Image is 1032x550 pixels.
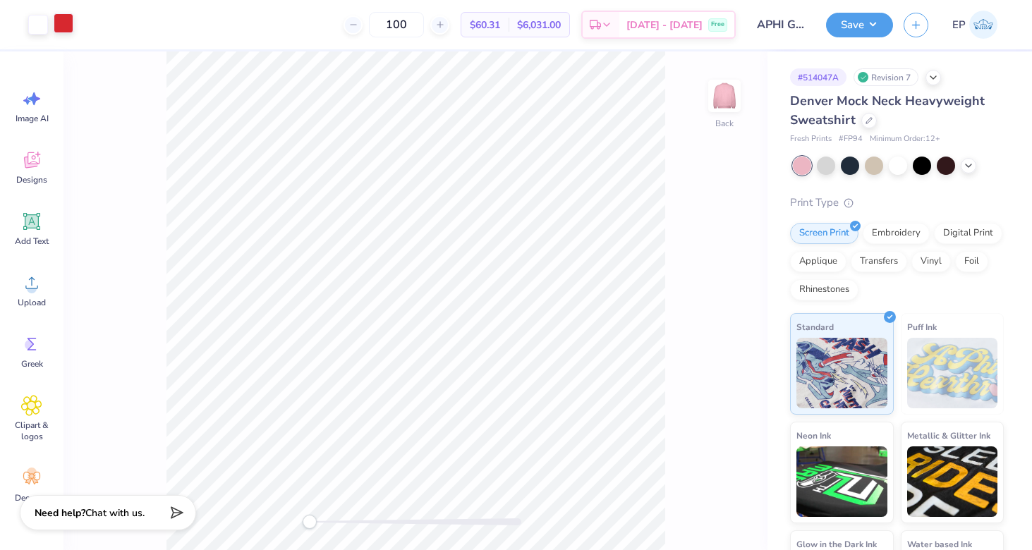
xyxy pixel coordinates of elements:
[711,20,724,30] span: Free
[710,82,739,110] img: Back
[746,11,815,39] input: Untitled Design
[911,251,951,272] div: Vinyl
[790,279,858,300] div: Rhinestones
[907,319,937,334] span: Puff Ink
[470,18,500,32] span: $60.31
[790,133,832,145] span: Fresh Prints
[870,133,940,145] span: Minimum Order: 12 +
[851,251,907,272] div: Transfers
[790,92,985,128] span: Denver Mock Neck Heavyweight Sweatshirt
[907,428,990,443] span: Metallic & Glitter Ink
[907,338,998,408] img: Puff Ink
[15,236,49,247] span: Add Text
[369,12,424,37] input: – –
[826,13,893,37] button: Save
[934,223,1002,244] div: Digital Print
[715,117,734,130] div: Back
[955,251,988,272] div: Foil
[16,174,47,185] span: Designs
[796,446,887,517] img: Neon Ink
[85,506,145,520] span: Chat with us.
[517,18,561,32] span: $6,031.00
[854,68,918,86] div: Revision 7
[16,113,49,124] span: Image AI
[796,338,887,408] img: Standard
[796,428,831,443] span: Neon Ink
[8,420,55,442] span: Clipart & logos
[790,223,858,244] div: Screen Print
[790,195,1004,211] div: Print Type
[863,223,930,244] div: Embroidery
[35,506,85,520] strong: Need help?
[796,319,834,334] span: Standard
[303,515,317,529] div: Accessibility label
[790,251,846,272] div: Applique
[790,68,846,86] div: # 514047A
[952,17,966,33] span: EP
[839,133,863,145] span: # FP94
[18,297,46,308] span: Upload
[626,18,703,32] span: [DATE] - [DATE]
[946,11,1004,39] a: EP
[969,11,997,39] img: Ella Parastaran
[21,358,43,369] span: Greek
[907,446,998,517] img: Metallic & Glitter Ink
[15,492,49,503] span: Decorate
